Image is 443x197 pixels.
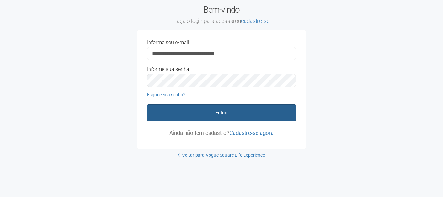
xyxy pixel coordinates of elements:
label: Informe seu e-mail [147,40,189,45]
a: Esqueceu a senha? [147,92,186,97]
a: Voltar para Vogue Square Life Experience [178,153,265,158]
span: ou [235,18,269,24]
label: Informe sua senha [147,67,189,72]
a: Cadastre-se agora [229,130,274,136]
p: Ainda não tem cadastro? [147,130,296,136]
a: cadastre-se [241,18,269,24]
h2: Bem-vindo [137,5,306,25]
small: Faça o login para acessar [137,18,306,25]
button: Entrar [147,104,296,121]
